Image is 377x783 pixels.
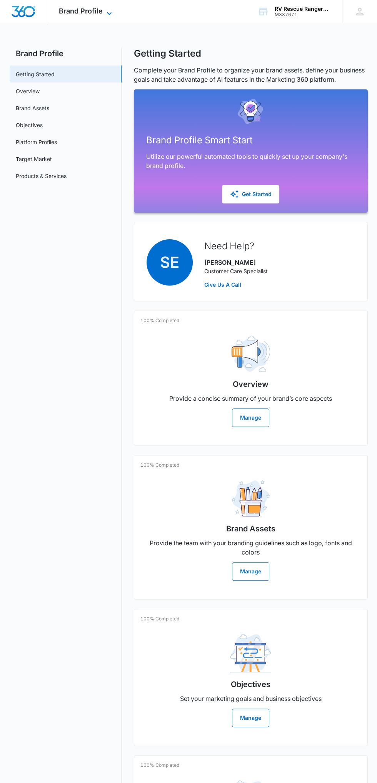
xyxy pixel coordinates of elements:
[134,455,368,600] a: 100% CompletedBrand AssetsProvide the team with your branding guidelines such as logo, fonts and ...
[275,12,331,17] div: account id
[134,48,201,59] h1: Getting Started
[180,694,322,703] p: Set your marketing goals and business objectives
[232,709,269,727] button: Manage
[204,239,268,253] h2: Need Help?
[134,609,368,746] a: 100% CompletedObjectivesSet your marketing goals and business objectivesManage
[146,133,352,147] h2: Brand Profile Smart Start
[140,615,179,622] p: 100% Completed
[147,239,193,286] span: SE
[232,408,269,427] button: Manage
[16,121,43,129] a: Objectives
[204,267,268,275] p: Customer Care Specialist
[204,281,268,289] a: Give Us A Call
[140,762,179,769] p: 100% Completed
[233,378,269,390] h2: Overview
[222,185,279,203] button: Get Started
[204,258,268,267] p: [PERSON_NAME]
[16,70,55,78] a: Getting Started
[231,679,270,690] h2: Objectives
[275,6,331,12] div: account name
[230,190,272,199] div: Get Started
[140,538,361,557] p: Provide the team with your branding guidelines such as logo, fonts and colors
[140,317,179,324] p: 100% Completed
[16,138,57,146] a: Platform Profiles
[59,7,103,15] span: Brand Profile
[134,66,368,84] p: Complete your Brand Profile to organize your brand assets, define your business goals and take ad...
[16,155,52,163] a: Target Market
[169,394,332,403] p: Provide a concise summary of your brand’s core aspects
[16,87,40,95] a: Overview
[16,104,49,112] a: Brand Assets
[134,311,368,446] a: 100% CompletedOverviewProvide a concise summary of your brand’s core aspectsManage
[226,523,275,534] h2: Brand Assets
[10,48,122,59] h2: Brand Profile
[146,152,352,170] p: Utilize our powerful automated tools to quickly set up your company's brand profile.
[232,562,269,581] button: Manage
[140,462,179,469] p: 100% Completed
[16,172,67,180] a: Products & Services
